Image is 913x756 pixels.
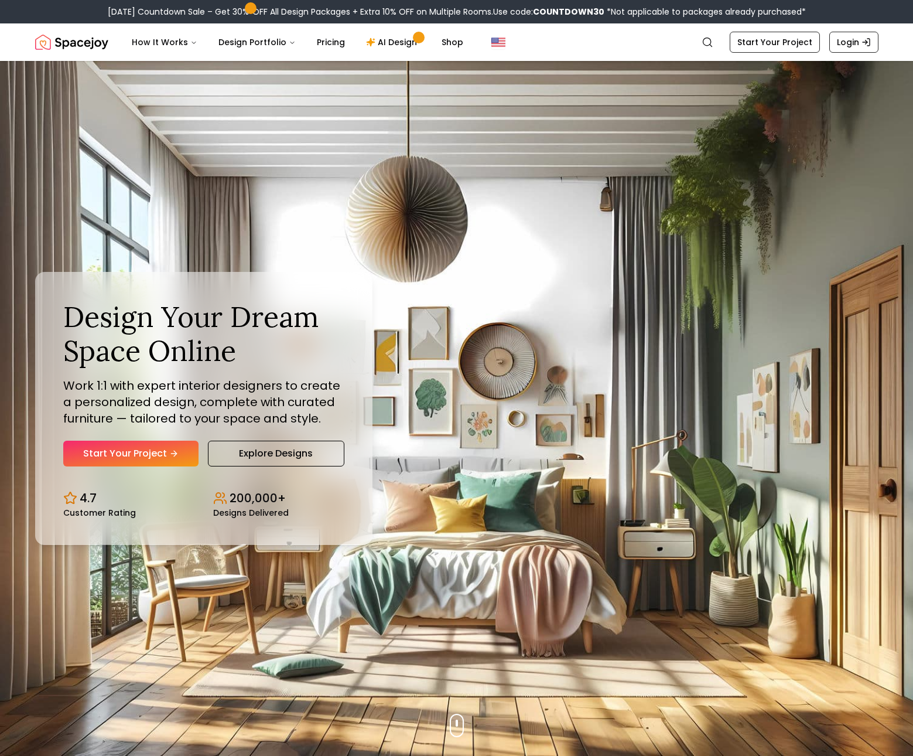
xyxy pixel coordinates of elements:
[357,30,430,54] a: AI Design
[122,30,207,54] button: How It Works
[63,441,199,466] a: Start Your Project
[432,30,473,54] a: Shop
[730,32,820,53] a: Start Your Project
[307,30,354,54] a: Pricing
[209,30,305,54] button: Design Portfolio
[213,509,289,517] small: Designs Delivered
[122,30,473,54] nav: Main
[208,441,344,466] a: Explore Designs
[491,35,505,49] img: United States
[230,490,286,506] p: 200,000+
[35,23,878,61] nav: Global
[493,6,604,18] span: Use code:
[80,490,97,506] p: 4.7
[63,377,344,427] p: Work 1:1 with expert interior designers to create a personalized design, complete with curated fu...
[829,32,878,53] a: Login
[604,6,806,18] span: *Not applicable to packages already purchased*
[108,6,806,18] div: [DATE] Countdown Sale – Get 30% OFF All Design Packages + Extra 10% OFF on Multiple Rooms.
[35,30,108,54] a: Spacejoy
[63,509,136,517] small: Customer Rating
[35,30,108,54] img: Spacejoy Logo
[63,300,344,367] h1: Design Your Dream Space Online
[533,6,604,18] b: COUNTDOWN30
[63,481,344,517] div: Design stats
